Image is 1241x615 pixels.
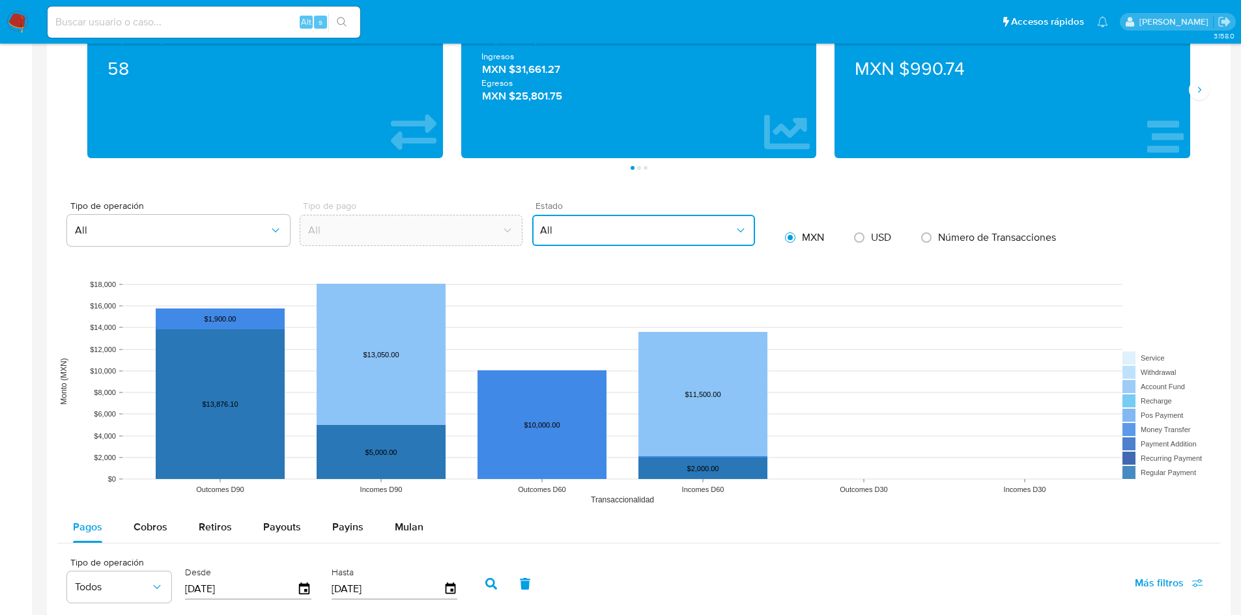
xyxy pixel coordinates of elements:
button: search-icon [328,13,355,31]
input: Buscar usuario o caso... [48,14,360,31]
p: ext_jesssali@mercadolibre.com.mx [1139,16,1213,28]
span: 3.158.0 [1214,31,1234,41]
span: s [319,16,322,28]
span: Alt [301,16,311,28]
a: Salir [1218,15,1231,29]
a: Notificaciones [1097,16,1108,27]
span: Accesos rápidos [1011,15,1084,29]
